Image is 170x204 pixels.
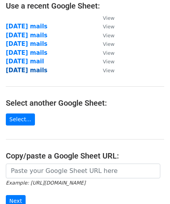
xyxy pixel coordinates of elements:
h4: Select another Google Sheet: [6,98,164,108]
a: View [95,23,114,30]
h4: Copy/paste a Google Sheet URL: [6,151,164,160]
a: [DATE] mails [6,23,47,30]
a: [DATE] mails [6,67,47,74]
a: [DATE] mails [6,32,47,39]
a: [DATE] mail [6,58,44,65]
a: View [95,32,114,39]
a: View [95,14,114,21]
small: View [103,15,114,21]
a: Select... [6,113,35,126]
small: View [103,68,114,73]
small: View [103,24,114,30]
small: View [103,59,114,65]
small: View [103,50,114,56]
a: View [95,40,114,47]
a: View [95,67,114,74]
small: View [103,33,114,38]
a: [DATE] mails [6,49,47,56]
iframe: Chat Widget [131,167,170,204]
a: View [95,49,114,56]
input: Paste your Google Sheet URL here [6,164,160,178]
a: View [95,58,114,65]
a: [DATE] mails [6,40,47,47]
small: Example: [URL][DOMAIN_NAME] [6,180,85,186]
h4: Use a recent Google Sheet: [6,1,164,10]
small: View [103,41,114,47]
